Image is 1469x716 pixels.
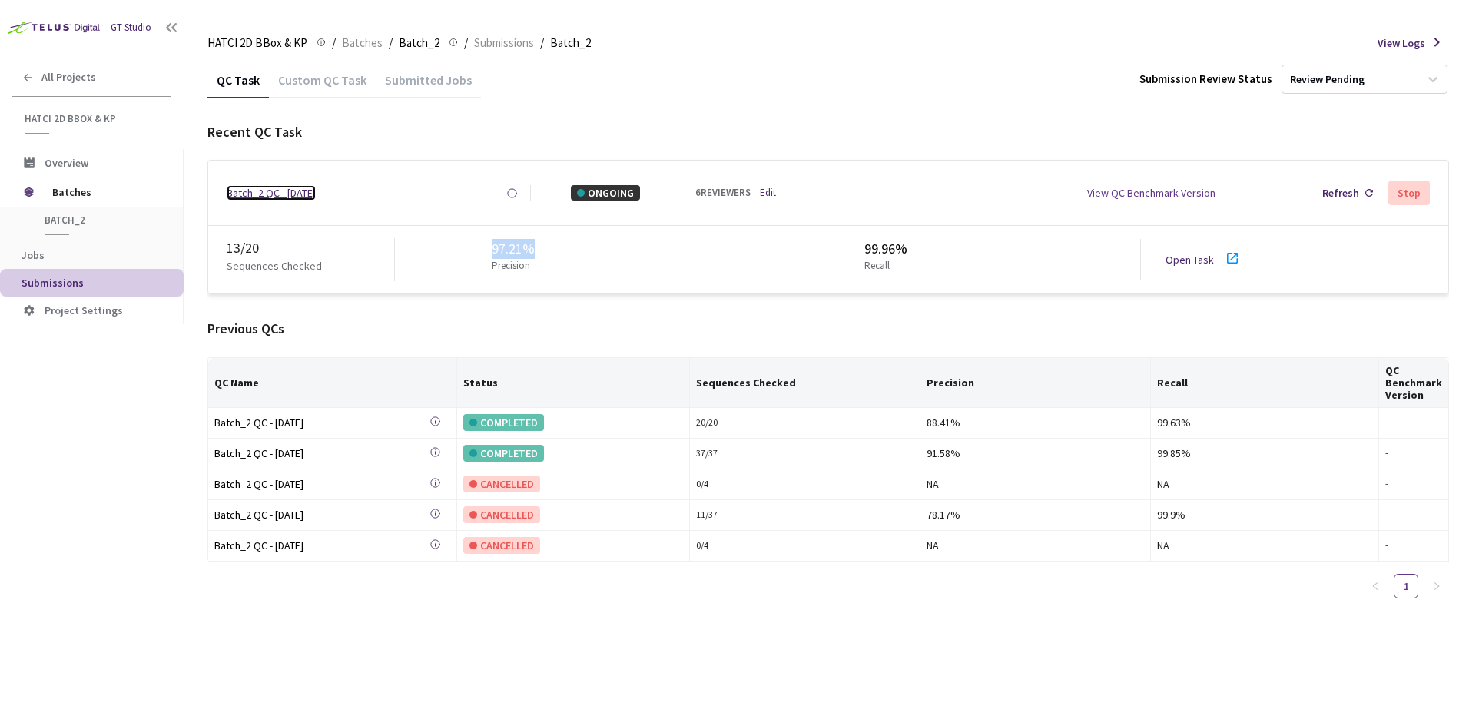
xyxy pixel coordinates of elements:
[1385,508,1442,522] div: -
[208,358,457,408] th: QC Name
[227,185,316,201] a: Batch_2 QC - [DATE]
[1424,574,1449,598] button: right
[1363,574,1388,598] li: Previous Page
[1385,416,1442,430] div: -
[571,185,640,201] div: ONGOING
[927,537,1143,554] div: NA
[696,508,914,522] div: 11 / 37
[1385,539,1442,553] div: -
[1398,187,1421,199] div: Stop
[695,186,751,201] div: 6 REVIEWERS
[1087,185,1215,201] div: View QC Benchmark Version
[1379,358,1449,408] th: QC Benchmark Version
[1363,574,1388,598] button: left
[1432,582,1441,591] span: right
[214,537,429,554] div: Batch_2 QC - [DATE]
[463,537,540,554] div: CANCELLED
[471,34,537,51] a: Submissions
[463,414,544,431] div: COMPLETED
[550,34,591,52] span: Batch_2
[45,303,123,317] span: Project Settings
[332,34,336,52] li: /
[760,186,776,201] a: Edit
[45,214,158,227] span: Batch_2
[339,34,386,51] a: Batches
[1157,537,1372,554] div: NA
[1385,446,1442,461] div: -
[696,539,914,553] div: 0 / 4
[389,34,393,52] li: /
[1394,574,1418,598] li: 1
[927,414,1143,431] div: 88.41%
[1371,582,1380,591] span: left
[227,238,394,258] div: 13 / 20
[25,112,162,125] span: HATCI 2D BBox & KP
[927,506,1143,523] div: 78.17%
[463,506,540,523] div: CANCELLED
[111,21,151,35] div: GT Studio
[927,476,1143,492] div: NA
[342,34,383,52] span: Batches
[214,476,429,492] div: Batch_2 QC - [DATE]
[22,276,84,290] span: Submissions
[463,476,540,492] div: CANCELLED
[864,259,901,273] p: Recall
[1139,71,1272,87] div: Submission Review Status
[22,248,45,262] span: Jobs
[1151,358,1379,408] th: Recall
[540,34,544,52] li: /
[269,72,376,98] div: Custom QC Task
[207,72,269,98] div: QC Task
[492,239,536,259] div: 97.21%
[207,122,1449,142] div: Recent QC Task
[920,358,1150,408] th: Precision
[214,445,429,462] a: Batch_2 QC - [DATE]
[1424,574,1449,598] li: Next Page
[214,506,429,524] a: Batch_2 QC - [DATE]
[696,477,914,492] div: 0 / 4
[492,259,530,273] p: Precision
[214,445,429,462] div: Batch_2 QC - [DATE]
[927,445,1143,462] div: 91.58%
[1290,72,1365,87] div: Review Pending
[52,177,158,207] span: Batches
[1394,575,1418,598] a: 1
[399,34,439,52] span: Batch_2
[214,506,429,523] div: Batch_2 QC - [DATE]
[1157,506,1372,523] div: 99.9%
[1385,477,1442,492] div: -
[227,258,322,273] p: Sequences Checked
[864,239,907,259] div: 99.96%
[1166,253,1214,267] a: Open Task
[696,446,914,461] div: 37 / 37
[474,34,534,52] span: Submissions
[1157,476,1372,492] div: NA
[41,71,96,84] span: All Projects
[376,72,481,98] div: Submitted Jobs
[464,34,468,52] li: /
[1378,35,1425,51] span: View Logs
[1157,414,1372,431] div: 99.63%
[690,358,920,408] th: Sequences Checked
[214,414,429,432] a: Batch_2 QC - [DATE]
[207,319,1449,339] div: Previous QCs
[463,445,544,462] div: COMPLETED
[1157,445,1372,462] div: 99.85%
[207,34,307,52] span: HATCI 2D BBox & KP
[696,416,914,430] div: 20 / 20
[214,414,429,431] div: Batch_2 QC - [DATE]
[45,156,88,170] span: Overview
[1322,185,1359,201] div: Refresh
[457,358,690,408] th: Status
